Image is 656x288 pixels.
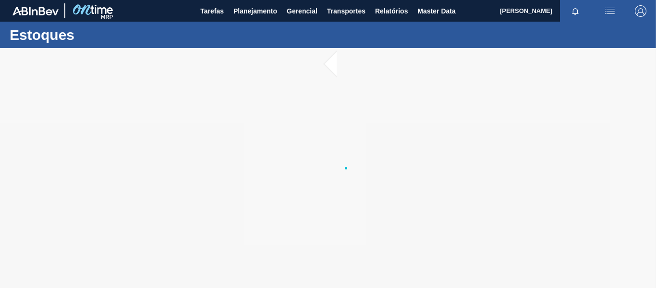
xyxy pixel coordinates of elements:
button: Notificações [560,4,591,18]
img: userActions [604,5,616,17]
span: Transportes [327,5,365,17]
h1: Estoques [10,29,180,40]
span: Master Data [417,5,455,17]
span: Planejamento [233,5,277,17]
img: TNhmsLtSVTkK8tSr43FrP2fwEKptu5GPRR3wAAAABJRU5ErkJggg== [12,7,59,15]
span: Tarefas [200,5,224,17]
span: Relatórios [375,5,408,17]
span: Gerencial [287,5,317,17]
img: Logout [635,5,646,17]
